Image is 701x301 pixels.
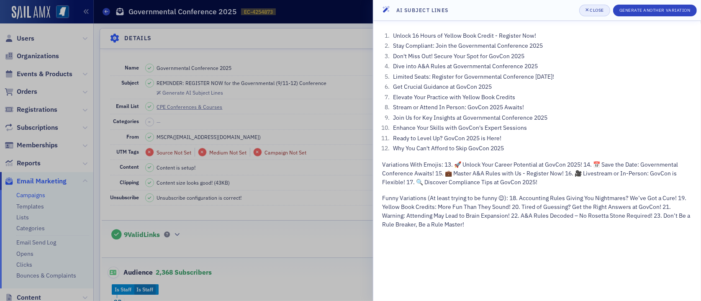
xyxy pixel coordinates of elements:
li: Enhance Your Skills with GovCon's Expert Sessions [391,123,692,132]
li: Join Us for Key Insights at Governmental Conference 2025 [391,113,692,122]
p: Funny Variations (At least trying to be funny 😉): 18. Accounting Rules Giving You Nightmares? We’... [382,194,692,229]
li: Ready to Level Up? GovCon 2025 is Here! [391,134,692,143]
li: Get Crucial Guidance at GovCon 2025 [391,82,692,91]
li: Stream or Attend In Person: GovCon 2025 Awaits! [391,103,692,112]
button: Close [579,5,610,16]
li: Dive into A&A Rules at Governmental Conference 2025 [391,62,692,71]
li: Don't Miss Out! Secure Your Spot for GovCon 2025 [391,52,692,61]
li: Limited Seats: Register for Governmental Conference [DATE]! [391,72,692,81]
div: Close [590,8,604,13]
li: Why You Can't Afford to Skip GovCon 2025 [391,144,692,153]
li: Unlock 16 Hours of Yellow Book Credit - Register Now! [391,31,692,40]
h4: AI Subject Lines [396,6,449,14]
li: Elevate Your Practice with Yellow Book Credits [391,93,692,102]
li: Stay Compliant: Join the Governmental Conference 2025 [391,41,692,50]
p: Variations With Emojis: 13. 🚀 Unlock Your Career Potential at GovCon 2025! 14. 📅 Save the Date: G... [382,160,692,187]
button: Generate Another Variation [613,5,697,16]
